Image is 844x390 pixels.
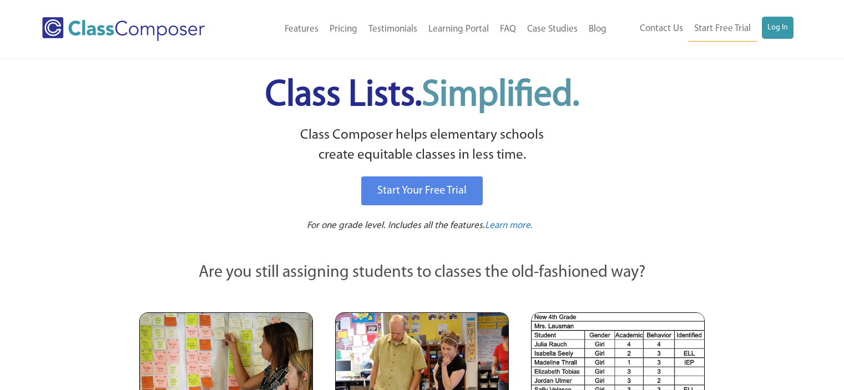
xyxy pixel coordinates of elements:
a: Blog [583,17,612,42]
span: Learn more. [485,221,533,230]
span: Class Lists. [265,78,579,114]
nav: Header Menu [612,17,794,42]
span: Start Your Free Trial [377,185,467,196]
a: FAQ [494,17,522,42]
a: Learn more. [485,219,533,233]
img: Class Composer [42,17,205,41]
a: Pricing [324,17,363,42]
a: Start Your Free Trial [361,176,483,205]
a: Case Studies [522,17,583,42]
a: Log In [762,17,794,39]
p: Class Composer helps elementary schools create equitable classes in less time. [138,125,707,166]
p: Are you still assigning students to classes the old-fashioned way? [139,261,705,285]
a: Features [279,17,324,42]
a: Start Free Trial [689,17,756,42]
span: For one grade level. Includes all the features. [307,221,485,230]
span: Simplified. [422,78,579,114]
a: Testimonials [363,17,423,42]
a: Contact Us [634,17,689,41]
a: Learning Portal [423,17,494,42]
nav: Header Menu [240,17,611,42]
